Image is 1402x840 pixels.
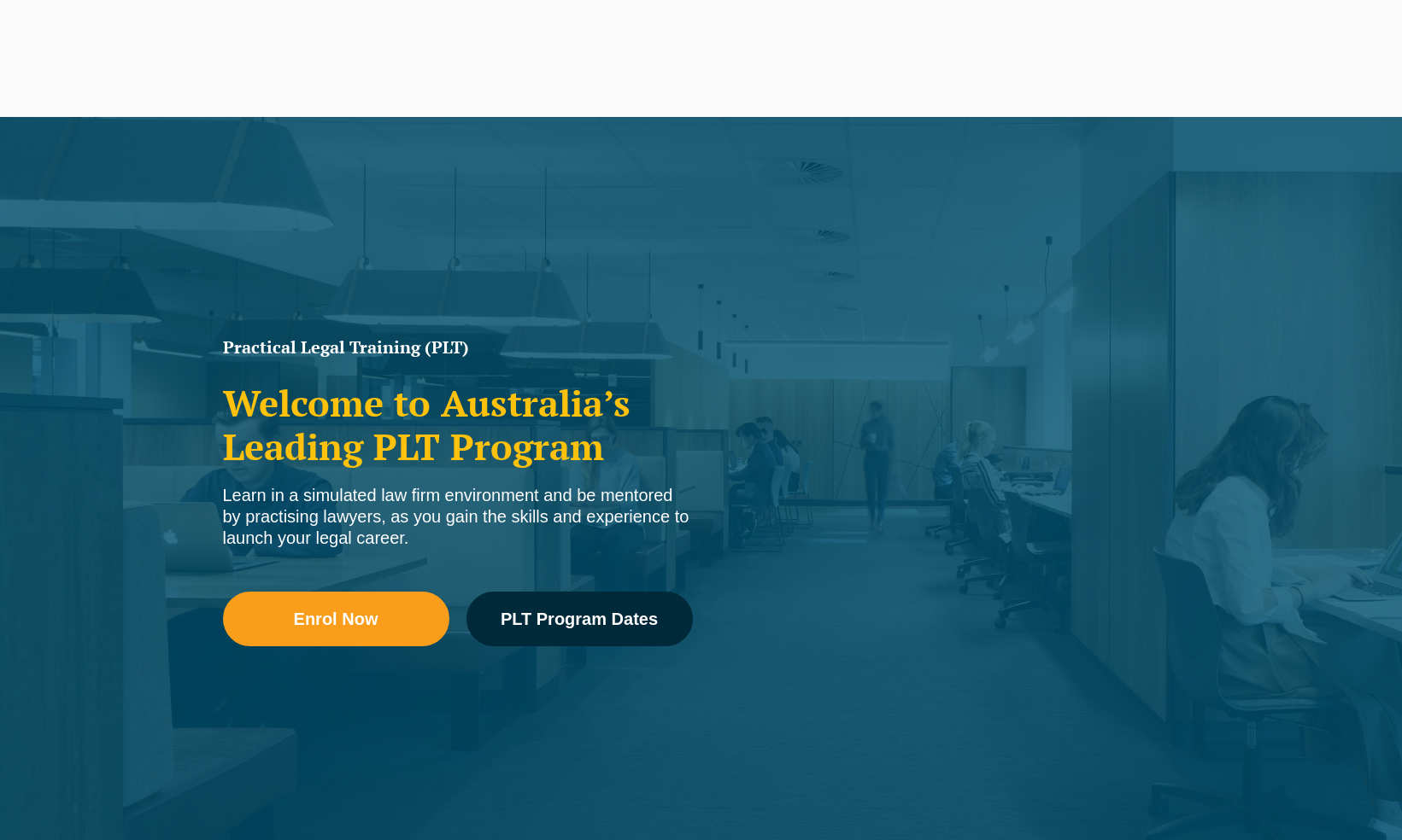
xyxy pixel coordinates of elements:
a: Enrol Now [223,592,449,646]
h2: Welcome to Australia’s Leading PLT Program [223,382,693,468]
h1: Practical Legal Training (PLT) [223,339,693,356]
a: PLT Program Dates [466,592,693,646]
span: PLT Program Dates [501,610,658,627]
span: Enrol Now [294,610,378,627]
div: Learn in a simulated law firm environment and be mentored by practising lawyers, as you gain the ... [223,485,693,549]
